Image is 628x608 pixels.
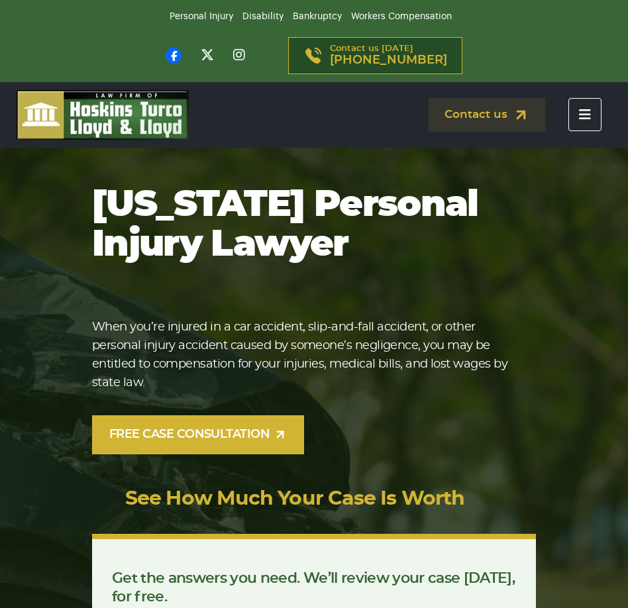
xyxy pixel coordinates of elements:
span: [PHONE_NUMBER] [330,54,447,67]
a: See How Much Your Case Is Worth [125,489,464,509]
p: When you’re injured in a car accident, slip-and-fall accident, or other personal injury accident ... [92,318,509,392]
a: FREE CASE CONSULTATION [92,415,304,454]
a: Contact us [429,98,545,132]
a: Personal Injury [170,12,233,21]
img: logo [17,90,189,140]
p: Get the answers you need. We’ll review your case [DATE], for free. [112,569,516,606]
a: Contact us [DATE][PHONE_NUMBER] [288,37,462,74]
h1: [US_STATE] Personal Injury Lawyer [92,185,509,265]
a: Workers Compensation [351,12,452,21]
p: Contact us [DATE] [330,44,447,67]
img: arrow-up-right-light.svg [274,428,287,441]
a: Bankruptcy [293,12,342,21]
a: Disability [242,12,284,21]
button: Toggle navigation [568,98,602,131]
